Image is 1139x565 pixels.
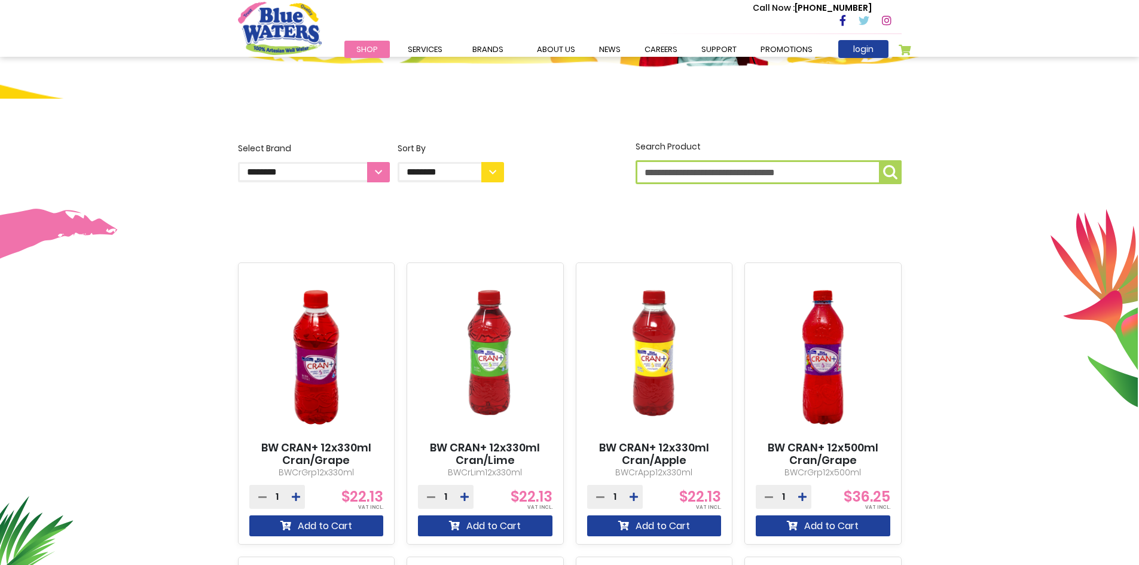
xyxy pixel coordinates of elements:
span: $22.13 [341,487,383,506]
input: Search Product [636,160,902,184]
button: Add to Cart [249,515,384,536]
p: BWCrLim12x330ml [418,466,552,479]
span: $22.13 [679,487,721,506]
a: BW CRAN+ 12x330ml Cran/Grape [249,441,384,467]
span: Brands [472,44,503,55]
select: Sort By [398,162,504,182]
a: support [689,41,749,58]
a: login [838,40,888,58]
a: careers [633,41,689,58]
img: BW CRAN+ 12x500ml Cran/Grape [756,273,890,441]
p: BWCrGrp12x500ml [756,466,890,479]
label: Select Brand [238,142,390,182]
a: store logo [238,2,322,54]
button: Add to Cart [756,515,890,536]
img: BW CRAN+ 12x330ml Cran/Lime [418,273,552,441]
a: about us [525,41,587,58]
button: Add to Cart [418,515,552,536]
p: [PHONE_NUMBER] [753,2,872,14]
span: $36.25 [844,487,890,506]
button: Search Product [879,160,902,184]
img: BW CRAN+ 12x330ml Cran/Grape [249,273,384,441]
a: Promotions [749,41,825,58]
img: BW CRAN+ 12x330ml Cran/Apple [587,273,722,441]
div: Sort By [398,142,504,155]
button: Add to Cart [587,515,722,536]
img: search-icon.png [883,165,897,179]
span: Shop [356,44,378,55]
a: News [587,41,633,58]
select: Select Brand [238,162,390,182]
p: BWCrApp12x330ml [587,466,722,479]
span: $22.13 [511,487,552,506]
p: BWCrGrp12x330ml [249,466,384,479]
span: Services [408,44,442,55]
a: BW CRAN+ 12x330ml Cran/Apple [587,441,722,467]
label: Search Product [636,141,902,184]
a: BW CRAN+ 12x500ml Cran/Grape [756,441,890,467]
a: BW CRAN+ 12x330ml Cran/Lime [418,441,552,467]
span: Call Now : [753,2,795,14]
